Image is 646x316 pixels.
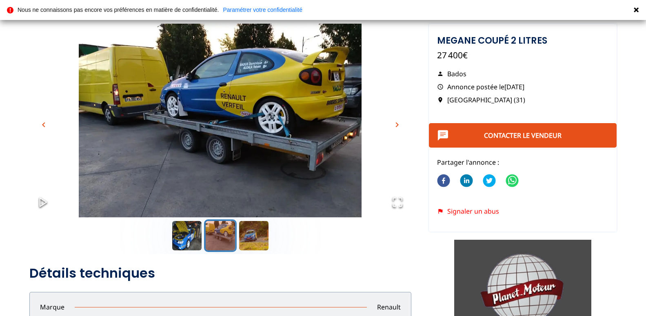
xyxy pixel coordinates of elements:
[204,219,237,252] button: Go to Slide 2
[18,7,219,13] p: Nous ne connaissons pas encore vos préférences en matière de confidentialité.
[29,24,411,217] div: Go to Slide 2
[223,7,302,13] a: Paramétrer votre confidentialité
[437,169,450,193] button: facebook
[437,208,609,215] div: Signaler un abus
[392,120,402,130] span: chevron_right
[29,265,411,281] h2: Détails techniques
[437,69,609,78] p: Bados
[367,303,411,312] p: Renault
[483,169,496,193] button: twitter
[29,219,411,252] div: Thumbnail Navigation
[39,120,49,130] span: chevron_left
[506,169,519,193] button: whatsapp
[437,82,609,91] p: Annonce postée le [DATE]
[384,188,411,217] button: Open Fullscreen
[238,219,270,252] button: Go to Slide 3
[437,36,609,45] h1: Megane coupé 2 litres
[437,95,609,104] p: [GEOGRAPHIC_DATA] (31)
[391,119,403,131] button: chevron_right
[429,123,617,148] button: Contacter le vendeur
[460,169,473,193] button: linkedin
[38,119,50,131] button: chevron_left
[437,49,609,61] p: 27 400€
[30,303,75,312] p: Marque
[437,158,609,167] p: Partager l'annonce :
[29,188,57,217] button: Play or Pause Slideshow
[29,24,411,236] img: image
[171,219,203,252] button: Go to Slide 1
